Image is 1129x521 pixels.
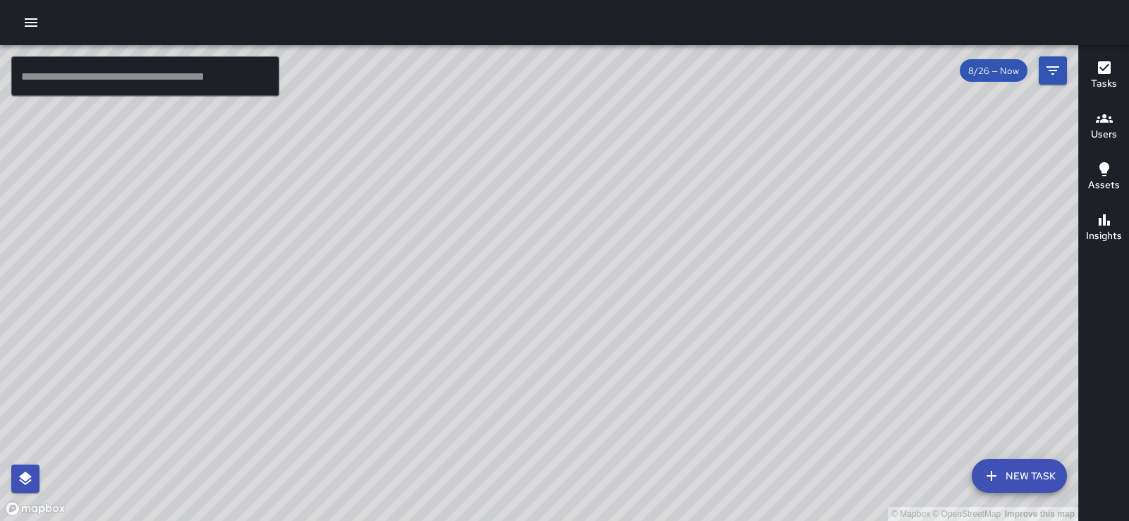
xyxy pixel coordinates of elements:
h6: Insights [1086,228,1122,244]
button: Tasks [1079,51,1129,102]
h6: Users [1091,127,1117,142]
button: Filters [1039,56,1067,85]
h6: Tasks [1091,76,1117,92]
button: Users [1079,102,1129,152]
h6: Assets [1088,178,1120,193]
span: 8/26 — Now [960,65,1027,77]
button: Assets [1079,152,1129,203]
button: Insights [1079,203,1129,254]
button: New Task [972,459,1067,493]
